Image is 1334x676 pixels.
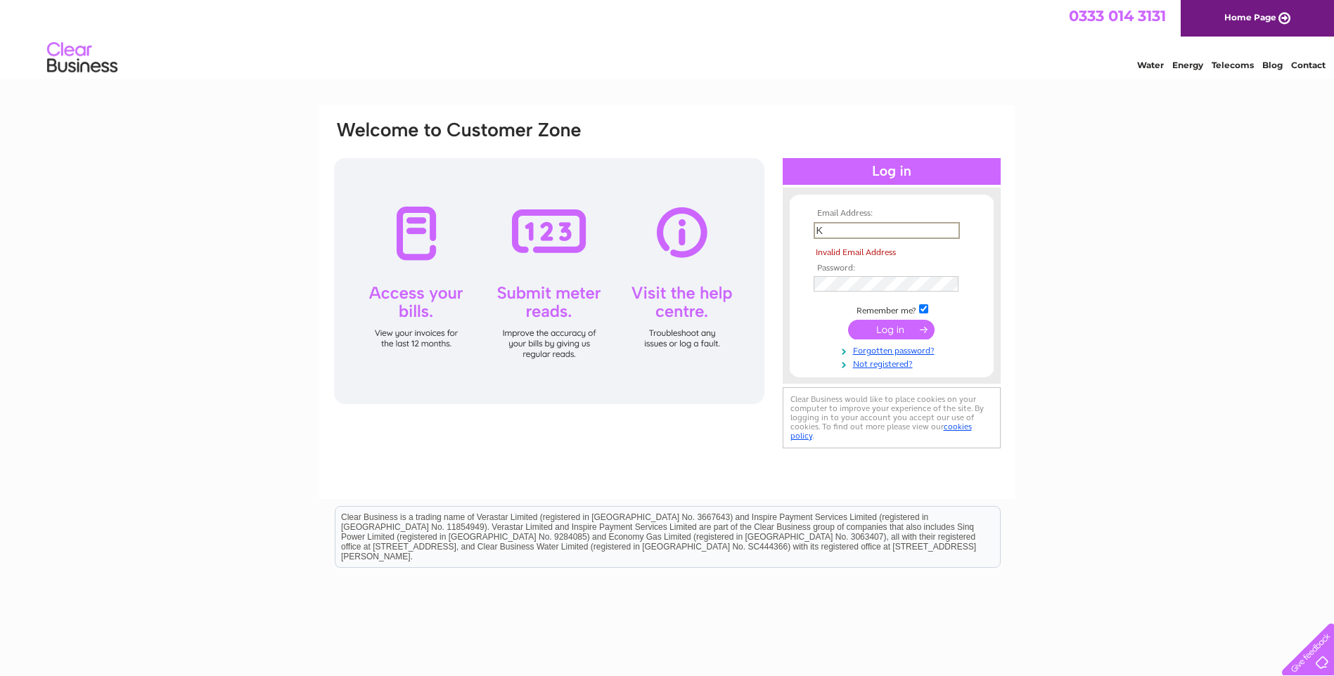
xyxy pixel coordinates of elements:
a: Not registered? [814,356,973,370]
a: Forgotten password? [814,343,973,356]
input: Submit [848,320,935,339]
a: Telecoms [1212,60,1254,70]
a: Water [1137,60,1164,70]
a: Blog [1262,60,1283,70]
td: Remember me? [810,302,973,316]
a: Energy [1172,60,1203,70]
a: 0333 014 3131 [1069,7,1166,25]
th: Password: [810,264,973,273]
a: cookies policy [790,422,972,441]
a: Contact [1291,60,1326,70]
div: Clear Business is a trading name of Verastar Limited (registered in [GEOGRAPHIC_DATA] No. 3667643... [335,8,1000,68]
div: Clear Business would like to place cookies on your computer to improve your experience of the sit... [783,387,1001,448]
th: Email Address: [810,209,973,219]
img: logo.png [46,37,118,79]
span: Invalid Email Address [816,247,896,257]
